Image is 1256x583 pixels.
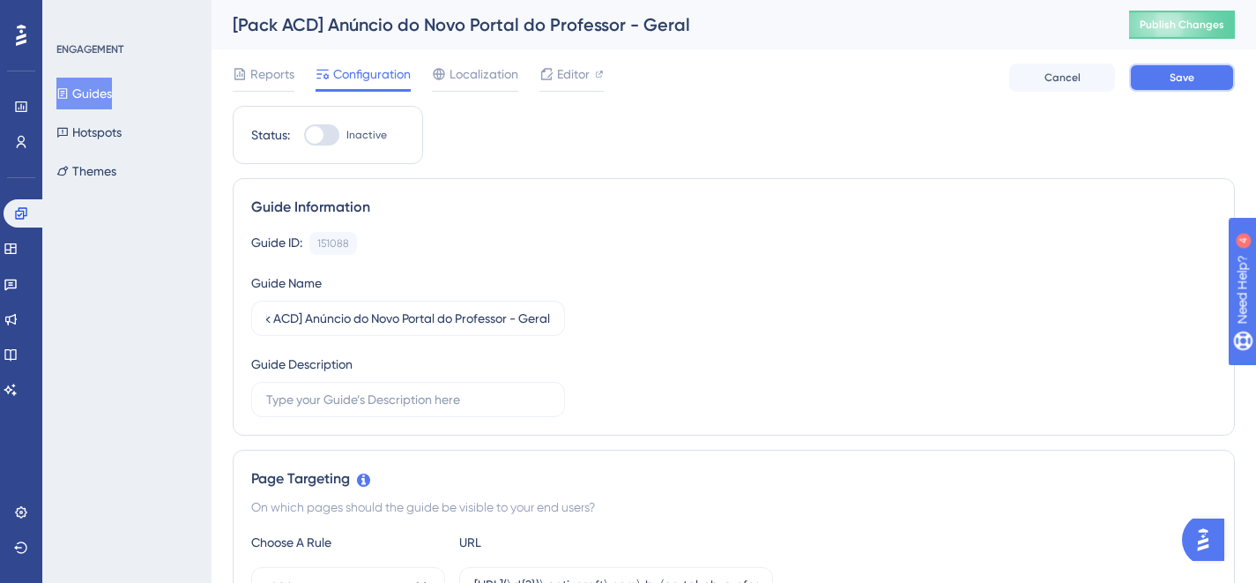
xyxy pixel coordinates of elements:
[1170,71,1194,85] span: Save
[1129,11,1235,39] button: Publish Changes
[450,64,518,85] span: Localization
[557,64,590,85] span: Editor
[123,9,128,23] div: 4
[56,116,122,148] button: Hotspots
[1129,64,1235,92] button: Save
[1044,71,1081,85] span: Cancel
[346,128,387,142] span: Inactive
[333,64,411,85] span: Configuration
[1009,64,1115,92] button: Cancel
[1182,513,1235,566] iframe: UserGuiding AI Assistant Launcher
[1140,18,1224,32] span: Publish Changes
[251,124,290,146] div: Status:
[56,155,116,187] button: Themes
[251,273,322,294] div: Guide Name
[251,197,1216,218] div: Guide Information
[250,64,294,85] span: Reports
[41,4,110,26] span: Need Help?
[251,354,353,375] div: Guide Description
[251,468,1216,490] div: Page Targeting
[251,232,302,255] div: Guide ID:
[266,390,550,409] input: Type your Guide’s Description here
[266,309,550,328] input: Type your Guide’s Name here
[56,78,112,109] button: Guides
[251,532,445,553] div: Choose A Rule
[233,12,1085,37] div: [Pack ACD] Anúncio do Novo Portal do Professor - Geral
[56,42,123,56] div: ENGAGEMENT
[317,236,349,250] div: 151088
[459,532,653,553] div: URL
[251,497,1216,518] div: On which pages should the guide be visible to your end users?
